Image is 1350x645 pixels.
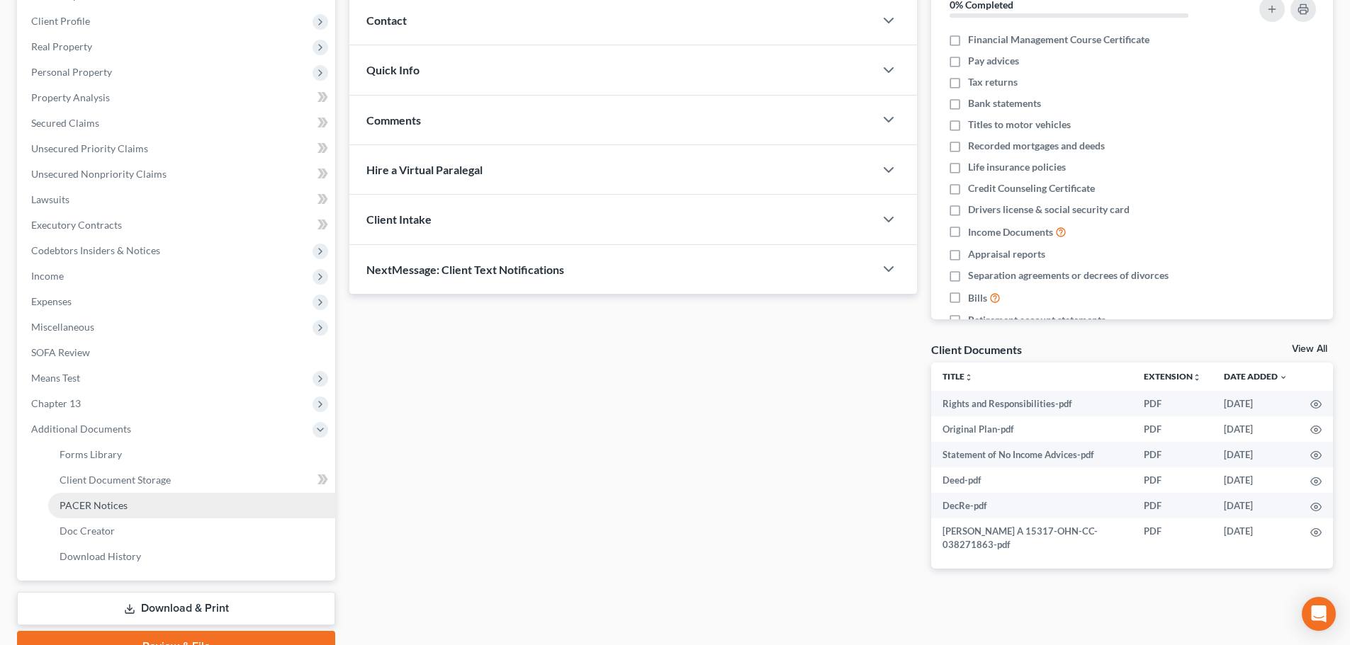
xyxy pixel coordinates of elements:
[1144,371,1201,382] a: Extensionunfold_more
[31,321,94,333] span: Miscellaneous
[1224,371,1288,382] a: Date Added expand_more
[1279,373,1288,382] i: expand_more
[48,518,335,544] a: Doc Creator
[931,391,1132,416] td: Rights and Responsibilities-pdf
[60,499,128,511] span: PACER Notices
[31,270,64,282] span: Income
[60,525,115,537] span: Doc Creator
[31,40,92,52] span: Real Property
[1132,467,1213,493] td: PDF
[964,373,973,382] i: unfold_more
[31,91,110,103] span: Property Analysis
[31,66,112,78] span: Personal Property
[968,247,1045,261] span: Appraisal reports
[31,142,148,154] span: Unsecured Priority Claims
[31,423,131,435] span: Additional Documents
[1213,416,1299,442] td: [DATE]
[60,550,141,562] span: Download History
[31,244,160,256] span: Codebtors Insiders & Notices
[968,96,1041,110] span: Bank statements
[931,342,1022,357] div: Client Documents
[366,212,432,226] span: Client Intake
[968,139,1105,153] span: Recorded mortgages and deeds
[968,202,1130,217] span: Drivers license & social security card
[968,181,1095,195] span: Credit Counseling Certificate
[20,212,335,238] a: Executory Contracts
[1132,518,1213,557] td: PDF
[931,442,1132,467] td: Statement of No Income Advices-pdf
[968,225,1053,239] span: Income Documents
[20,340,335,365] a: SOFA Review
[1302,597,1336,631] div: Open Intercom Messenger
[1213,391,1299,416] td: [DATE]
[366,113,421,127] span: Comments
[931,416,1132,442] td: Original Plan-pdf
[31,397,81,409] span: Chapter 13
[1213,518,1299,557] td: [DATE]
[48,493,335,518] a: PACER Notices
[1213,442,1299,467] td: [DATE]
[1132,391,1213,416] td: PDF
[20,161,335,187] a: Unsecured Nonpriority Claims
[943,371,973,382] a: Titleunfold_more
[31,346,90,358] span: SOFA Review
[48,467,335,493] a: Client Document Storage
[1213,493,1299,518] td: [DATE]
[968,75,1018,89] span: Tax returns
[931,467,1132,493] td: Deed-pdf
[20,187,335,212] a: Lawsuits
[366,13,407,27] span: Contact
[968,54,1019,68] span: Pay advices
[60,448,122,460] span: Forms Library
[31,15,90,27] span: Client Profile
[31,295,72,307] span: Expenses
[968,118,1071,132] span: Titles to motor vehicles
[48,442,335,467] a: Forms Library
[1132,416,1213,442] td: PDF
[366,263,564,276] span: NextMessage: Client Text Notifications
[31,219,122,231] span: Executory Contracts
[20,136,335,161] a: Unsecured Priority Claims
[60,474,171,486] span: Client Document Storage
[31,372,80,384] span: Means Test
[968,33,1149,47] span: Financial Management Course Certificate
[366,63,420,76] span: Quick Info
[1193,373,1201,382] i: unfold_more
[968,160,1066,174] span: Life insurance policies
[20,110,335,136] a: Secured Claims
[1213,467,1299,493] td: [DATE]
[968,268,1169,282] span: Separation agreements or decrees of divorces
[968,313,1106,327] span: Retirement account statements
[20,85,335,110] a: Property Analysis
[931,493,1132,518] td: DecRe-pdf
[366,163,483,176] span: Hire a Virtual Paralegal
[931,518,1132,557] td: [PERSON_NAME] A 15317-OHN-CC-038271863-pdf
[31,168,167,180] span: Unsecured Nonpriority Claims
[968,291,987,305] span: Bills
[1292,344,1327,354] a: View All
[31,193,69,205] span: Lawsuits
[48,544,335,569] a: Download History
[1132,493,1213,518] td: PDF
[31,117,99,129] span: Secured Claims
[17,592,335,625] a: Download & Print
[1132,442,1213,467] td: PDF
